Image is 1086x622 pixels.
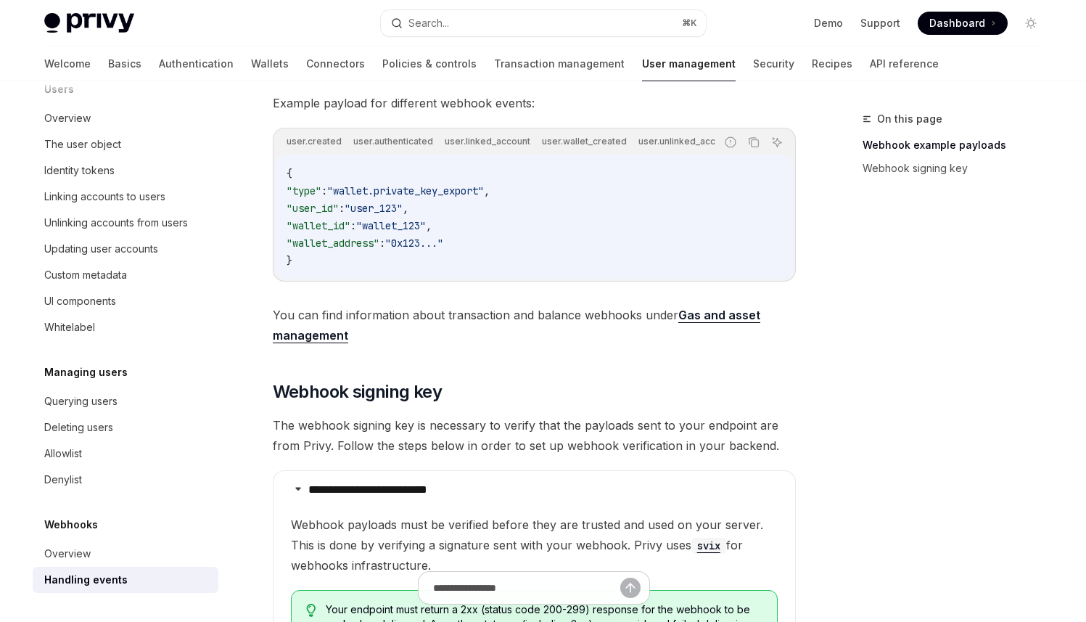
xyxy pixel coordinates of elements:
[44,162,115,179] div: Identity tokens
[287,254,292,267] span: }
[44,136,121,153] div: The user object
[870,46,939,81] a: API reference
[426,219,432,232] span: ,
[634,133,739,150] div: user.unlinked_account
[33,262,218,288] a: Custom metadata
[287,184,321,197] span: "type"
[273,380,443,404] span: Webhook signing key
[356,219,426,232] span: "wallet_123"
[44,393,118,410] div: Querying users
[33,414,218,441] a: Deleting users
[863,134,1054,157] a: Webhook example payloads
[642,46,736,81] a: User management
[1019,12,1042,35] button: Toggle dark mode
[379,237,385,250] span: :
[33,467,218,493] a: Denylist
[287,237,379,250] span: "wallet_address"
[814,16,843,30] a: Demo
[744,133,763,152] button: Copy the contents from the code block
[33,314,218,340] a: Whitelabel
[33,388,218,414] a: Querying users
[44,545,91,562] div: Overview
[282,133,346,150] div: user.created
[44,445,82,462] div: Allowlist
[44,419,113,436] div: Deleting users
[349,133,437,150] div: user.authenticated
[753,46,794,81] a: Security
[44,240,158,258] div: Updating user accounts
[44,110,91,127] div: Overview
[33,236,218,262] a: Updating user accounts
[44,471,82,488] div: Denylist
[33,210,218,236] a: Unlinking accounts from users
[339,202,345,215] span: :
[33,288,218,314] a: UI components
[33,184,218,210] a: Linking accounts to users
[44,214,188,232] div: Unlinking accounts from users
[768,133,786,152] button: Ask AI
[433,572,620,604] input: Ask a question...
[44,13,134,33] img: light logo
[721,133,740,152] button: Report incorrect code
[44,292,116,310] div: UI components
[321,184,327,197] span: :
[287,219,350,232] span: "wallet_id"
[273,415,796,456] span: The webhook signing key is necessary to verify that the payloads sent to your endpoint are from P...
[812,46,852,81] a: Recipes
[44,364,128,381] h5: Managing users
[287,167,292,180] span: {
[273,305,796,345] span: You can find information about transaction and balance webhooks under
[33,131,218,157] a: The user object
[484,184,490,197] span: ,
[44,319,95,336] div: Whitelabel
[345,202,403,215] span: "user_123"
[291,515,778,576] span: Webhook payloads must be verified before they are trusted and used on your server. This is done b...
[382,46,477,81] a: Policies & controls
[403,202,408,215] span: ,
[251,46,289,81] a: Wallets
[33,541,218,567] a: Overview
[408,15,449,32] div: Search...
[44,571,128,589] div: Handling events
[159,46,234,81] a: Authentication
[33,441,218,467] a: Allowlist
[33,157,218,184] a: Identity tokens
[691,538,726,552] a: svix
[33,567,218,593] a: Handling events
[44,188,165,205] div: Linking accounts to users
[682,17,697,29] span: ⌘ K
[33,105,218,131] a: Overview
[44,516,98,533] h5: Webhooks
[306,46,365,81] a: Connectors
[385,237,443,250] span: "0x123..."
[381,10,706,36] button: Search...⌘K
[108,46,141,81] a: Basics
[44,266,127,284] div: Custom metadata
[44,46,91,81] a: Welcome
[620,578,641,598] button: Send message
[538,133,631,150] div: user.wallet_created
[440,133,535,150] div: user.linked_account
[918,12,1008,35] a: Dashboard
[691,538,726,554] code: svix
[494,46,625,81] a: Transaction management
[863,157,1054,180] a: Webhook signing key
[860,16,900,30] a: Support
[327,184,484,197] span: "wallet.private_key_export"
[273,93,796,113] span: Example payload for different webhook events:
[287,202,339,215] span: "user_id"
[350,219,356,232] span: :
[929,16,985,30] span: Dashboard
[877,110,942,128] span: On this page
